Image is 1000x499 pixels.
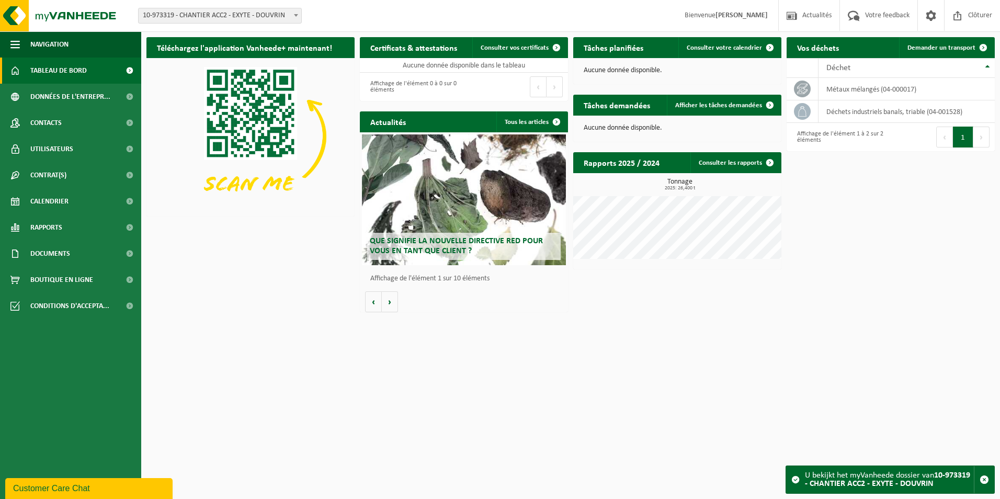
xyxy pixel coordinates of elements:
[146,37,343,58] h2: Téléchargez l'application Vanheede+ maintenant!
[578,178,781,191] h3: Tonnage
[481,44,549,51] span: Consulter vos certificats
[715,12,768,19] strong: [PERSON_NAME]
[30,84,110,110] span: Données de l'entrepr...
[138,8,302,24] span: 10-973319 - CHANTIER ACC2 - EXYTE - DOUVRIN
[826,64,850,72] span: Déchet
[973,127,990,148] button: Next
[496,111,567,132] a: Tous les articles
[382,291,398,312] button: Volgende
[30,58,87,84] span: Tableau de bord
[678,37,780,58] a: Consulter votre calendrier
[370,237,543,255] span: Que signifie la nouvelle directive RED pour vous en tant que client ?
[30,136,73,162] span: Utilisateurs
[573,95,661,115] h2: Tâches demandées
[360,37,468,58] h2: Certificats & attestations
[819,100,995,123] td: déchets industriels banals, triable (04-001528)
[792,126,885,149] div: Affichage de l'élément 1 à 2 sur 2 éléments
[5,476,175,499] iframe: chat widget
[530,76,547,97] button: Previous
[30,188,69,214] span: Calendrier
[30,162,66,188] span: Contrat(s)
[30,110,62,136] span: Contacts
[360,58,568,73] td: Aucune donnée disponible dans le tableau
[667,95,780,116] a: Afficher les tâches demandées
[936,127,953,148] button: Previous
[472,37,567,58] a: Consulter vos certificats
[30,241,70,267] span: Documents
[30,214,62,241] span: Rapports
[362,134,566,265] a: Que signifie la nouvelle directive RED pour vous en tant que client ?
[365,75,459,98] div: Affichage de l'élément 0 à 0 sur 0 éléments
[805,466,974,493] div: U bekijkt het myVanheede dossier van
[573,37,654,58] h2: Tâches planifiées
[365,291,382,312] button: Vorige
[30,31,69,58] span: Navigation
[805,471,970,488] strong: 10-973319 - CHANTIER ACC2 - EXYTE - DOUVRIN
[30,293,109,319] span: Conditions d'accepta...
[787,37,849,58] h2: Vos déchets
[547,76,563,97] button: Next
[573,152,670,173] h2: Rapports 2025 / 2024
[370,275,563,282] p: Affichage de l'élément 1 sur 10 éléments
[675,102,762,109] span: Afficher les tâches demandées
[146,58,355,214] img: Download de VHEPlus App
[899,37,994,58] a: Demander un transport
[584,124,771,132] p: Aucune donnée disponible.
[819,78,995,100] td: métaux mélangés (04-000017)
[953,127,973,148] button: 1
[30,267,93,293] span: Boutique en ligne
[584,67,771,74] p: Aucune donnée disponible.
[690,152,780,173] a: Consulter les rapports
[907,44,975,51] span: Demander un transport
[360,111,416,132] h2: Actualités
[578,186,781,191] span: 2025: 26,400 t
[139,8,301,23] span: 10-973319 - CHANTIER ACC2 - EXYTE - DOUVRIN
[687,44,762,51] span: Consulter votre calendrier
